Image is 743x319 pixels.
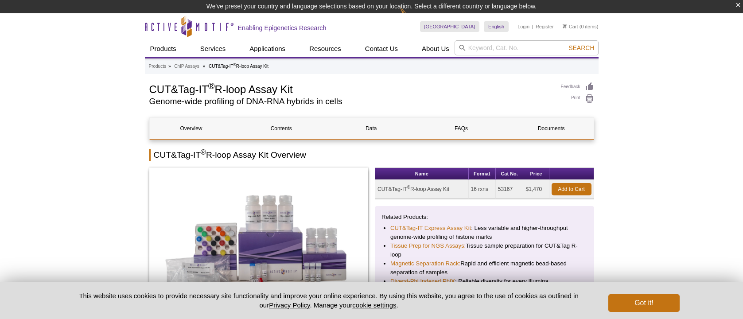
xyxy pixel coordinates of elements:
p: Related Products: [381,213,587,222]
a: CUT&Tag-IT Express Assay Kit [390,224,471,233]
img: Your Cart [563,24,567,28]
input: Keyword, Cat. No. [455,40,599,55]
li: » [203,64,206,69]
button: Search [566,44,597,52]
th: Format [469,168,496,180]
button: Got it! [608,294,679,312]
th: Cat No. [496,168,524,180]
a: Products [149,62,166,70]
sup: ® [201,148,206,156]
a: Privacy Policy [269,301,310,309]
a: Print [561,94,594,104]
a: FAQs [420,118,503,139]
a: Feedback [561,82,594,92]
a: Register [536,23,554,30]
sup: ® [233,62,236,67]
a: Magnetic Separation Rack: [390,259,460,268]
a: [GEOGRAPHIC_DATA] [420,21,480,32]
a: English [484,21,509,32]
td: CUT&Tag-IT R-loop Assay Kit [375,180,469,199]
li: | [532,21,533,32]
a: Applications [244,40,291,57]
li: (0 items) [563,21,599,32]
a: Cart [563,23,578,30]
li: Tissue sample preparation for CUT&Tag R-loop [390,241,579,259]
li: : Reliable diversity for every Illumina sequencing run [390,277,579,295]
a: Login [517,23,529,30]
a: Data [330,118,413,139]
th: Price [523,168,549,180]
span: Search [568,44,594,51]
li: CUT&Tag-IT R-loop Assay Kit [209,64,268,69]
a: Products [145,40,182,57]
img: Change Here [400,7,424,27]
a: Contact Us [360,40,403,57]
sup: ® [407,185,410,190]
h2: Enabling Epigenetics Research [238,24,327,32]
button: cookie settings [352,301,396,309]
a: Add to Cart [552,183,591,195]
a: Contents [240,118,323,139]
th: Name [375,168,469,180]
a: Documents [510,118,593,139]
h1: CUT&Tag-IT R-loop Assay Kit [149,82,552,95]
td: 53167 [496,180,524,199]
a: Tissue Prep for NGS Assays: [390,241,466,250]
sup: ® [208,81,215,91]
h2: Genome-wide profiling of DNA-RNA hybrids in cells [149,97,552,105]
a: Diversi-Phi Indexed PhiX [390,277,455,286]
a: Resources [304,40,346,57]
a: About Us [416,40,455,57]
p: This website uses cookies to provide necessary site functionality and improve your online experie... [64,291,594,310]
li: : Less variable and higher-throughput genome-wide profiling of histone marks [390,224,579,241]
a: ChIP Assays [174,62,199,70]
td: $1,470 [523,180,549,199]
a: Overview [150,118,233,139]
td: 16 rxns [469,180,496,199]
li: » [168,64,171,69]
h2: CUT&Tag-IT R-loop Assay Kit Overview [149,149,594,161]
a: Services [195,40,231,57]
li: Rapid and efficient magnetic bead-based separation of samples [390,259,579,277]
img: CUT&Tag-IT<sup>®</sup> R-loop Assay Kit [149,167,369,314]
